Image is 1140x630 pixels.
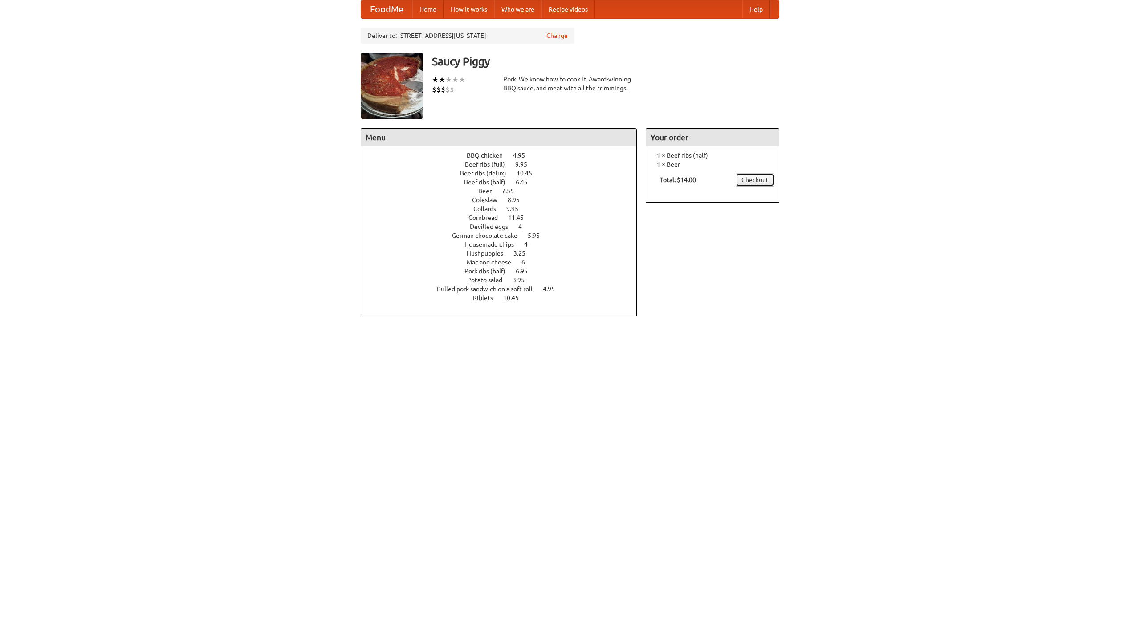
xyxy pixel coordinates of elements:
span: 9.95 [515,161,536,168]
a: FoodMe [361,0,412,18]
li: ★ [432,75,439,85]
span: Mac and cheese [467,259,520,266]
a: Beef ribs (half) 6.45 [464,179,544,186]
a: Collards 9.95 [473,205,535,212]
a: How it works [444,0,494,18]
span: Beer [478,187,501,195]
a: Housemade chips 4 [464,241,544,248]
span: 6.45 [516,179,537,186]
span: Devilled eggs [470,223,517,230]
span: 5.95 [528,232,549,239]
span: 10.45 [517,170,541,177]
a: Pork ribs (half) 6.95 [464,268,544,275]
li: 1 × Beef ribs (half) [651,151,774,160]
span: 10.45 [503,294,528,301]
img: angular.jpg [361,53,423,119]
a: German chocolate cake 5.95 [452,232,556,239]
span: 4.95 [543,285,564,293]
h4: Menu [361,129,636,146]
li: ★ [459,75,465,85]
span: 3.25 [513,250,534,257]
a: Change [546,31,568,40]
span: Beef ribs (half) [464,179,514,186]
span: 4 [518,223,531,230]
a: Home [412,0,444,18]
a: Cornbread 11.45 [468,214,540,221]
span: Collards [473,205,505,212]
li: ★ [439,75,445,85]
li: $ [445,85,450,94]
li: $ [450,85,454,94]
span: Riblets [473,294,502,301]
a: Recipe videos [541,0,595,18]
span: Beef ribs (delux) [460,170,515,177]
span: BBQ chicken [467,152,512,159]
span: Hushpuppies [467,250,512,257]
span: 8.95 [508,196,529,203]
div: Pork. We know how to cook it. Award-winning BBQ sauce, and meat with all the trimmings. [503,75,637,93]
span: Pulled pork sandwich on a soft roll [437,285,541,293]
b: Total: $14.00 [660,176,696,183]
a: Beer 7.55 [478,187,530,195]
a: Beef ribs (full) 9.95 [465,161,544,168]
span: Housemade chips [464,241,523,248]
span: 3.95 [513,276,533,284]
li: $ [432,85,436,94]
span: Coleslaw [472,196,506,203]
span: Pork ribs (half) [464,268,514,275]
span: Cornbread [468,214,507,221]
li: $ [441,85,445,94]
span: Beef ribs (full) [465,161,514,168]
a: Mac and cheese 6 [467,259,541,266]
a: Riblets 10.45 [473,294,535,301]
span: 4.95 [513,152,534,159]
a: Help [742,0,770,18]
li: $ [436,85,441,94]
span: 6 [521,259,534,266]
a: Pulled pork sandwich on a soft roll 4.95 [437,285,571,293]
a: Coleslaw 8.95 [472,196,536,203]
span: 9.95 [506,205,527,212]
span: 6.95 [516,268,537,275]
li: ★ [445,75,452,85]
a: Devilled eggs 4 [470,223,538,230]
li: 1 × Beer [651,160,774,169]
a: Potato salad 3.95 [467,276,541,284]
a: Who we are [494,0,541,18]
div: Deliver to: [STREET_ADDRESS][US_STATE] [361,28,574,44]
a: Beef ribs (delux) 10.45 [460,170,549,177]
a: Hushpuppies 3.25 [467,250,542,257]
span: 7.55 [502,187,523,195]
a: BBQ chicken 4.95 [467,152,541,159]
h4: Your order [646,129,779,146]
li: ★ [452,75,459,85]
h3: Saucy Piggy [432,53,779,70]
span: 4 [524,241,537,248]
span: Potato salad [467,276,511,284]
span: German chocolate cake [452,232,526,239]
span: 11.45 [508,214,533,221]
a: Checkout [736,173,774,187]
